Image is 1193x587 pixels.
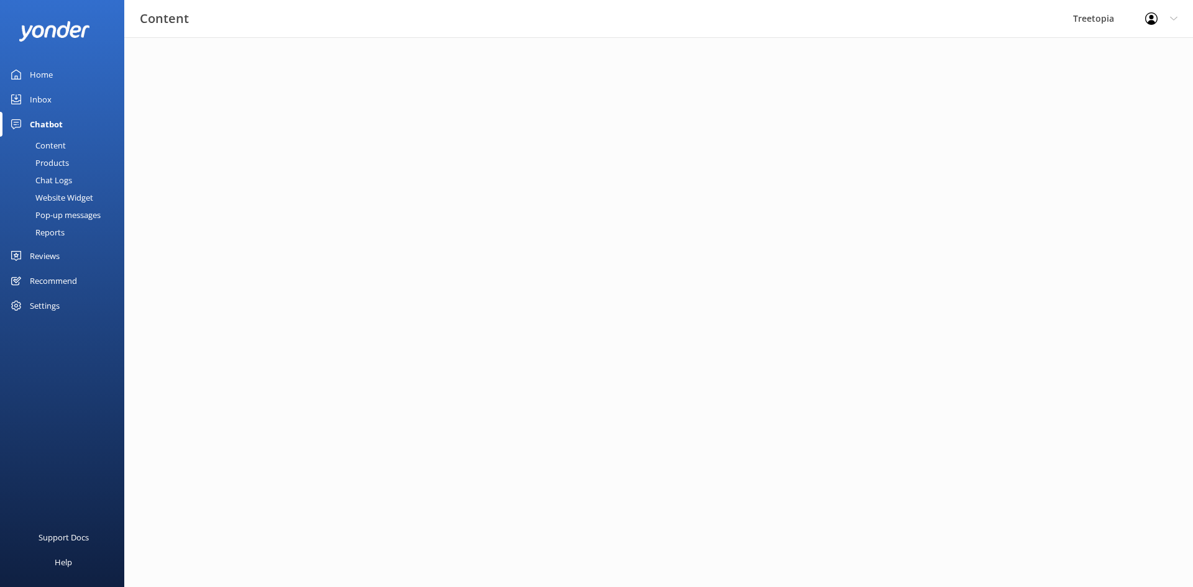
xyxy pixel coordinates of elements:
a: Products [7,154,124,171]
div: Help [55,550,72,575]
a: Chat Logs [7,171,124,189]
div: Recommend [30,268,77,293]
div: Inbox [30,87,52,112]
div: Reports [7,224,65,241]
a: Website Widget [7,189,124,206]
div: Chat Logs [7,171,72,189]
div: Chatbot [30,112,63,137]
h3: Content [140,9,189,29]
div: Settings [30,293,60,318]
div: Pop-up messages [7,206,101,224]
img: yonder-white-logo.png [19,21,90,42]
a: Pop-up messages [7,206,124,224]
div: Support Docs [39,525,89,550]
div: Website Widget [7,189,93,206]
a: Reports [7,224,124,241]
div: Content [7,137,66,154]
div: Home [30,62,53,87]
div: Products [7,154,69,171]
div: Reviews [30,243,60,268]
a: Content [7,137,124,154]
